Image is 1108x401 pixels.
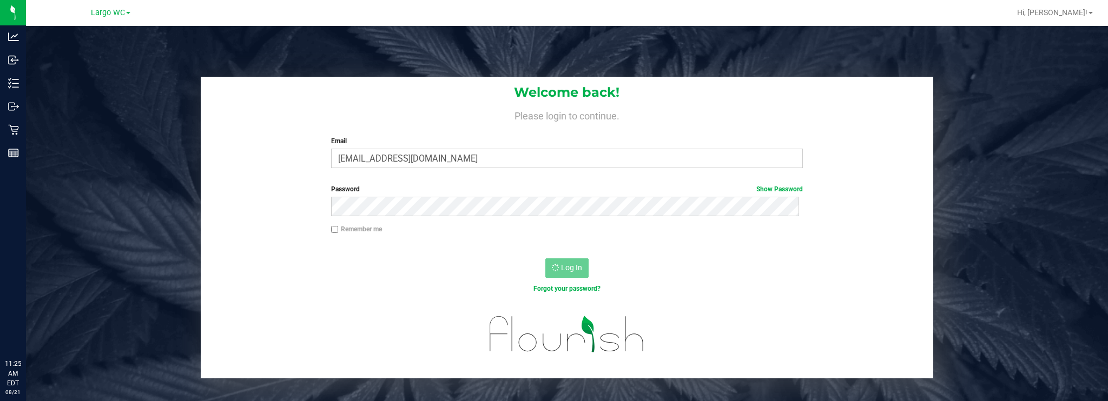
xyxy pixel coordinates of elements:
[331,224,382,234] label: Remember me
[533,285,601,292] a: Forgot your password?
[8,148,19,158] inline-svg: Reports
[201,85,933,99] h1: Welcome back!
[8,31,19,42] inline-svg: Analytics
[545,258,589,278] button: Log In
[8,101,19,112] inline-svg: Outbound
[5,388,21,396] p: 08/21
[5,359,21,388] p: 11:25 AM EDT
[8,124,19,135] inline-svg: Retail
[331,185,360,193] span: Password
[561,263,582,272] span: Log In
[91,8,125,17] span: Largo WC
[8,78,19,89] inline-svg: Inventory
[1017,8,1087,17] span: Hi, [PERSON_NAME]!
[476,305,658,364] img: flourish_logo.svg
[331,226,339,233] input: Remember me
[201,108,933,121] h4: Please login to continue.
[8,55,19,65] inline-svg: Inbound
[756,185,803,193] a: Show Password
[331,136,803,146] label: Email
